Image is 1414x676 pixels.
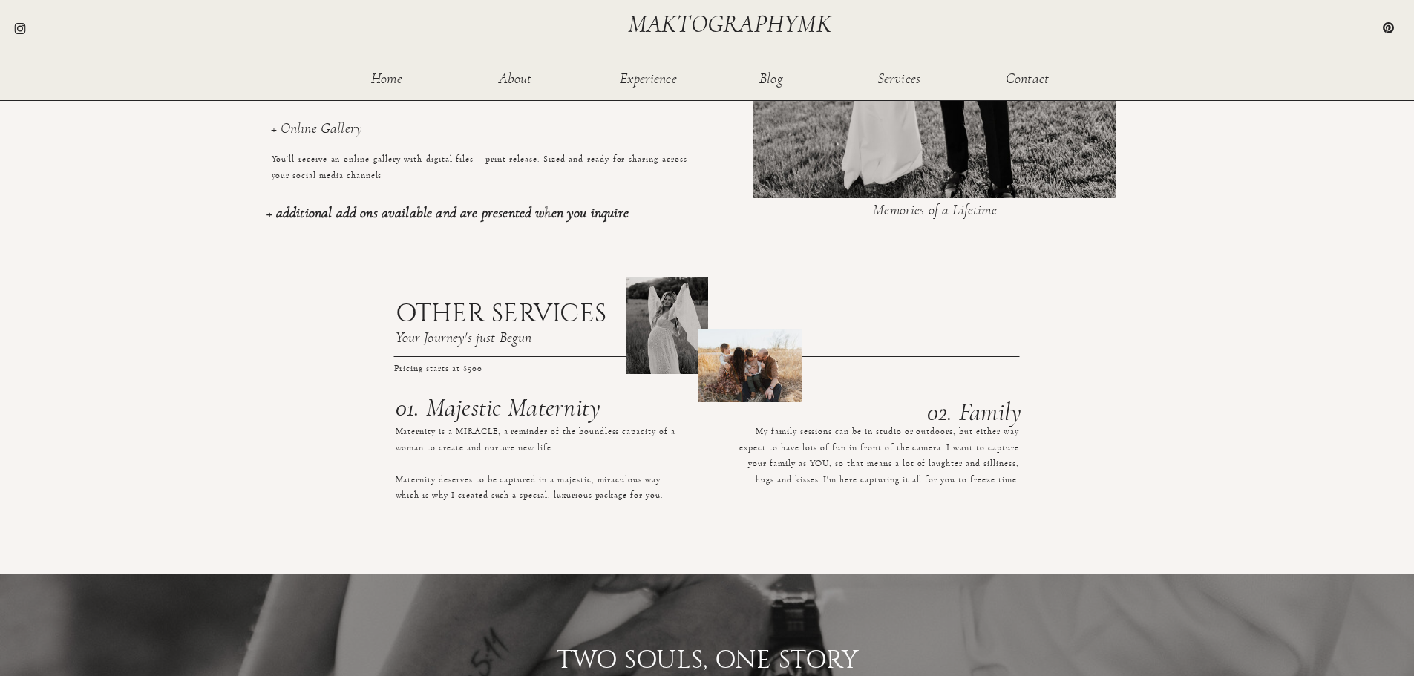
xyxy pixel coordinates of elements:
[396,330,695,350] h3: Your Journey's just Begun
[266,206,629,220] b: + additional add ons available and are presented when you inquire
[272,46,566,76] h3: + High-Resolution Images
[752,400,1022,420] h3: 02. Family
[396,424,684,559] p: Maternity is a MIRACLE, a reminder of the boundless capacity of a woman to create and nurture new...
[619,71,678,84] a: Experience
[363,71,411,84] a: Home
[491,71,540,84] a: About
[628,12,837,36] a: maktographymk
[271,121,687,154] h3: + Online Gallery
[747,71,796,84] a: Blog
[730,424,1019,559] p: My family sessions can be in studio or outdoors, but either way expect to have lots of fun in fro...
[762,203,1108,223] h3: Memories of a Lifetime
[394,361,514,373] p: Pricing starts at $500
[875,71,923,84] a: Services
[1004,71,1052,84] a: Contact
[396,301,678,322] h1: OTHER SERVICES
[396,396,696,416] h3: 01. Majestic Maternity
[275,73,690,119] p: These photos are perfectly sized and ready for you to print at any size.
[272,151,687,202] p: You'll receive an online gallery with digital files + print release. Sized and ready for sharing ...
[272,3,687,50] p: From morning to night - starting at 7 hours, tailored to your schedule.
[513,647,903,669] h1: TWO SOULS, ONE STORY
